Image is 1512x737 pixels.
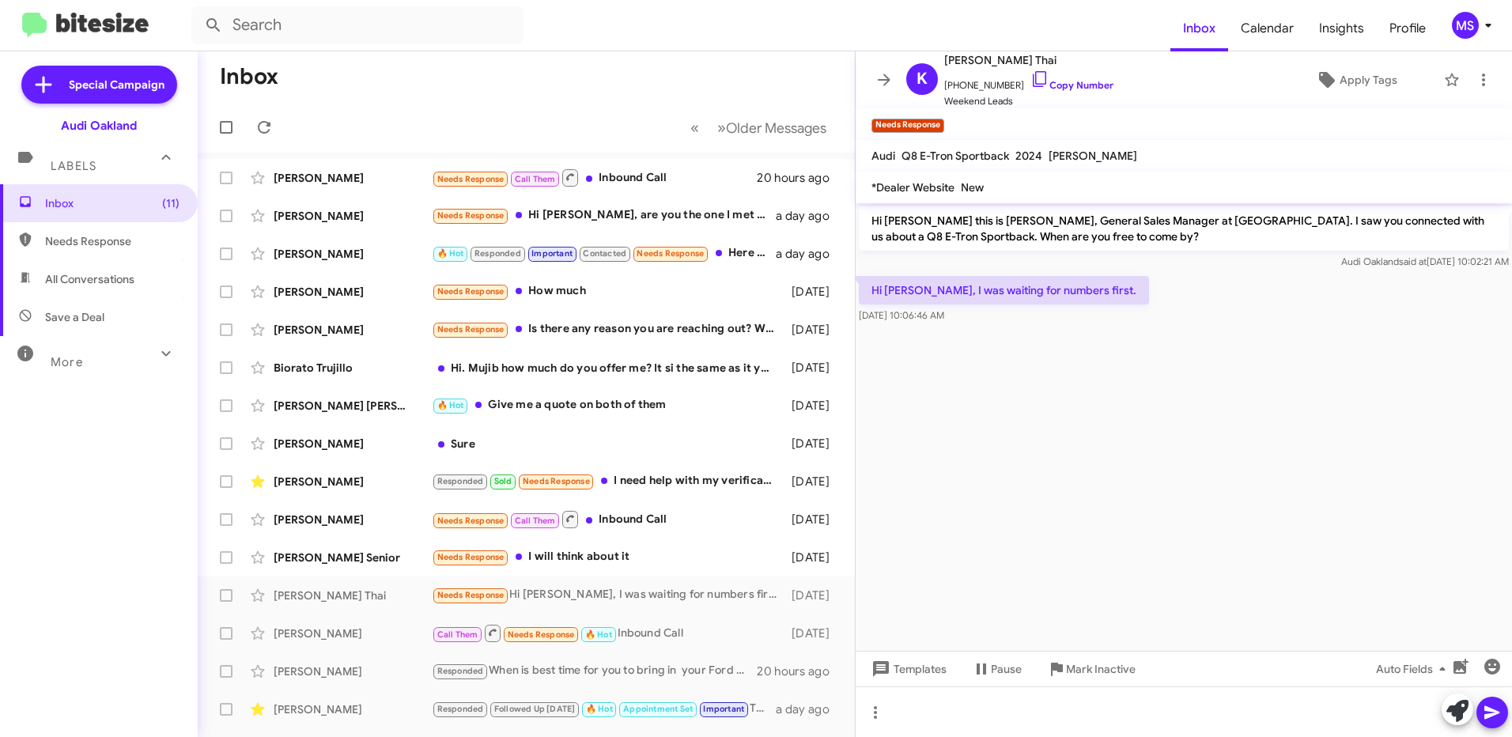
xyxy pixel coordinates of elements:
div: How much [432,282,784,300]
span: Appointment Set [623,704,693,714]
div: I need help with my verification for My Audi at a dealership. Can I come in on [DATE] and take ca... [432,472,784,490]
div: Inbound Call [432,168,757,187]
div: [DATE] [784,626,842,641]
div: [PERSON_NAME] [274,626,432,641]
div: MS [1452,12,1479,39]
div: 20 hours ago [757,170,842,186]
div: Give me a quote on both of them [432,396,784,414]
span: « [690,118,699,138]
span: [PERSON_NAME] [1049,149,1137,163]
span: Weekend Leads [944,93,1113,109]
input: Search [191,6,524,44]
span: Needs Response [437,286,505,297]
span: (11) [162,195,180,211]
span: Templates [868,655,947,683]
span: Responded [437,704,484,714]
span: 2024 [1015,149,1042,163]
div: [DATE] [784,284,842,300]
span: Labels [51,159,96,173]
span: Call Them [515,174,556,184]
span: Sold [494,476,512,486]
span: New [961,180,984,195]
button: Apply Tags [1276,66,1436,94]
span: [PHONE_NUMBER] [944,70,1113,93]
div: [PERSON_NAME] [274,436,432,452]
div: a day ago [776,246,842,262]
button: Mark Inactive [1034,655,1148,683]
a: Special Campaign [21,66,177,104]
button: Previous [681,111,709,144]
span: Responded [474,248,521,259]
button: Auto Fields [1363,655,1465,683]
div: [DATE] [784,588,842,603]
div: Is there any reason you are reaching out? What is the offer? [432,320,784,338]
span: Needs Response [437,516,505,526]
span: K [917,66,928,92]
span: » [717,118,726,138]
div: Inbound Call [432,623,784,643]
span: Needs Response [437,174,505,184]
span: Needs Response [637,248,704,259]
span: Important [703,704,744,714]
span: Needs Response [437,552,505,562]
span: Needs Response [437,210,505,221]
span: [PERSON_NAME] Thai [944,51,1113,70]
span: Inbox [45,195,180,211]
span: Auto Fields [1376,655,1452,683]
div: a day ago [776,208,842,224]
span: said at [1399,255,1427,267]
div: [PERSON_NAME] Senior [274,550,432,565]
span: 🔥 Hot [585,629,612,640]
small: Needs Response [871,119,944,133]
div: [PERSON_NAME] [274,512,432,527]
h1: Inbox [220,64,278,89]
a: Insights [1306,6,1377,51]
nav: Page navigation example [682,111,836,144]
span: Apply Tags [1340,66,1397,94]
span: Profile [1377,6,1438,51]
span: Save a Deal [45,309,104,325]
span: Audi Oakland [DATE] 10:02:21 AM [1341,255,1509,267]
a: Copy Number [1030,79,1113,91]
div: Inbound Call [432,509,784,529]
div: [DATE] [784,398,842,414]
span: Call Them [437,629,478,640]
span: All Conversations [45,271,134,287]
a: Inbox [1170,6,1228,51]
div: [PERSON_NAME] [274,208,432,224]
div: [PERSON_NAME] [PERSON_NAME] [274,398,432,414]
span: *Dealer Website [871,180,954,195]
div: Here is what I want 1. A green Audi hybrid Or 2. A Audi hybrid with a place for me to rest my pho... [432,244,776,263]
p: Hi [PERSON_NAME], I was waiting for numbers first. [859,276,1149,304]
div: Thank you for the information, Oyebola. I’ll take another look and let you know if there’s any po... [432,700,776,718]
span: 🔥 Hot [437,400,464,410]
span: Responded [437,666,484,676]
span: More [51,355,83,369]
a: Calendar [1228,6,1306,51]
span: Followed Up [DATE] [494,704,576,714]
span: Call Them [515,516,556,526]
span: Contacted [583,248,626,259]
span: Q8 E-Tron Sportback [902,149,1009,163]
div: [DATE] [784,322,842,338]
div: [PERSON_NAME] [274,284,432,300]
div: [DATE] [784,512,842,527]
span: [DATE] 10:06:46 AM [859,309,944,321]
div: [PERSON_NAME] [274,246,432,262]
div: Hi [PERSON_NAME], I was waiting for numbers first. [432,586,784,604]
div: Biorato Trujillo [274,360,432,376]
div: [DATE] [784,474,842,489]
span: Audi [871,149,895,163]
div: a day ago [776,701,842,717]
div: I will think about it [432,548,784,566]
button: Pause [959,655,1034,683]
span: Responded [437,476,484,486]
div: [PERSON_NAME] [274,701,432,717]
div: [DATE] [784,360,842,376]
button: MS [1438,12,1495,39]
span: 🔥 Hot [437,248,464,259]
div: [PERSON_NAME] [274,663,432,679]
button: Templates [856,655,959,683]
